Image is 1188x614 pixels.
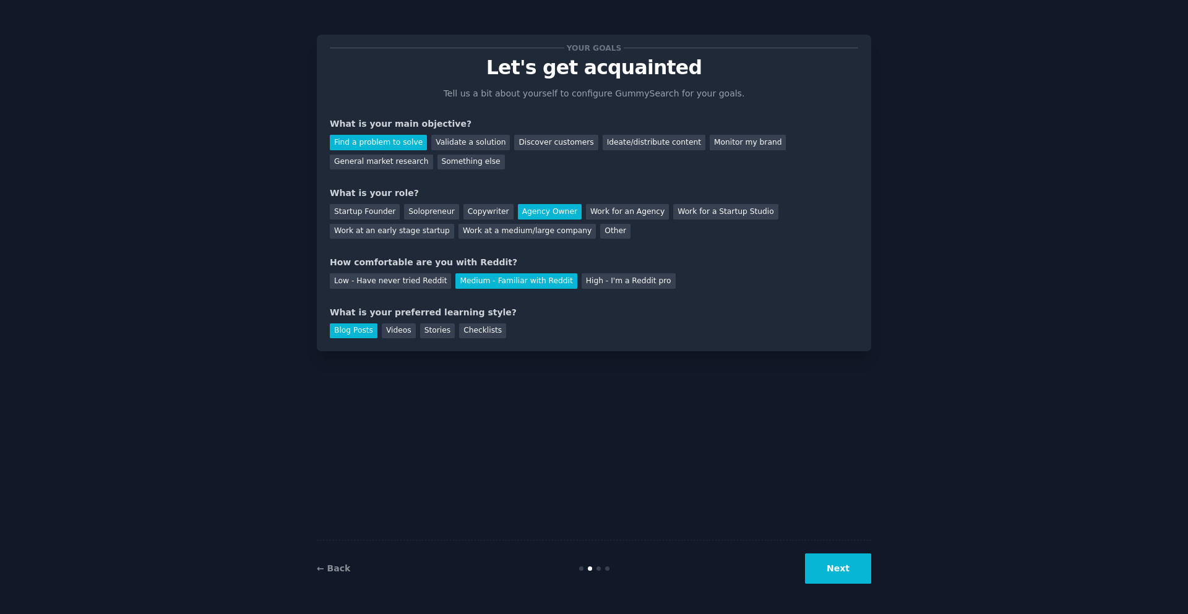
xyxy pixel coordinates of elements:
div: Ideate/distribute content [603,135,705,150]
div: Discover customers [514,135,598,150]
button: Next [805,553,871,584]
div: What is your preferred learning style? [330,306,858,319]
p: Tell us a bit about yourself to configure GummySearch for your goals. [438,87,750,100]
div: Videos [382,323,416,339]
div: What is your role? [330,187,858,200]
div: High - I'm a Reddit pro [582,273,676,289]
div: Something else [437,155,505,170]
div: What is your main objective? [330,117,858,130]
div: Solopreneur [404,204,458,220]
div: Stories [420,323,455,339]
span: Your goals [564,41,624,54]
div: Other [600,224,631,239]
div: Blog Posts [330,323,377,339]
div: Agency Owner [518,204,582,220]
div: Monitor my brand [710,135,786,150]
div: General market research [330,155,433,170]
div: Work for a Startup Studio [673,204,778,220]
div: Find a problem to solve [330,135,427,150]
a: ← Back [317,563,350,573]
div: Copywriter [463,204,514,220]
div: Startup Founder [330,204,400,220]
div: Validate a solution [431,135,510,150]
div: How comfortable are you with Reddit? [330,256,858,269]
div: Work at a medium/large company [458,224,596,239]
div: Work for an Agency [586,204,669,220]
div: Medium - Familiar with Reddit [455,273,577,289]
div: Checklists [459,323,506,339]
div: Work at an early stage startup [330,224,454,239]
div: Low - Have never tried Reddit [330,273,451,289]
p: Let's get acquainted [330,57,858,79]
